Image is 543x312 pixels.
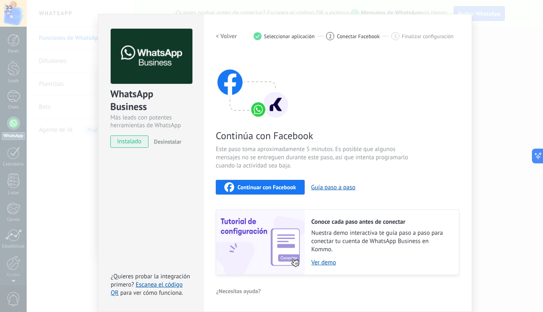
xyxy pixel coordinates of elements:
[311,259,451,266] a: Ver demo
[216,53,290,119] img: connect with facebook
[111,29,192,84] img: logo_main.png
[311,218,451,226] h2: Conoce cada paso antes de conectar
[111,281,183,297] a: Escanea el código QR
[216,29,237,44] button: < Volver
[110,87,191,114] div: WhatsApp Business
[216,288,261,294] span: ¿Necesitas ayuda?
[237,184,296,190] span: Continuar con Facebook
[216,32,237,40] h2: < Volver
[216,129,411,142] span: Continúa con Facebook
[402,33,454,39] span: Finalizar configuración
[216,285,261,297] button: ¿Necesitas ayuda?
[154,138,181,145] span: Desinstalar
[110,114,191,129] div: Más leads con potentes herramientas de WhatsApp
[216,180,305,195] button: Continuar con Facebook
[329,33,332,40] span: 2
[394,33,397,40] span: 3
[337,33,380,39] span: Conectar Facebook
[111,273,190,289] span: ¿Quieres probar la integración primero?
[111,135,148,148] span: instalado
[151,135,181,148] button: Desinstalar
[120,289,183,297] span: para ver cómo funciona.
[311,184,356,191] button: Guía paso a paso
[264,33,315,39] span: Seleccionar aplicación
[311,229,451,254] span: Nuestra demo interactiva te guía paso a paso para conectar tu cuenta de WhatsApp Business en Kommo.
[216,145,411,170] span: Este paso toma aproximadamente 5 minutos. Es posible que algunos mensajes no se entreguen durante...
